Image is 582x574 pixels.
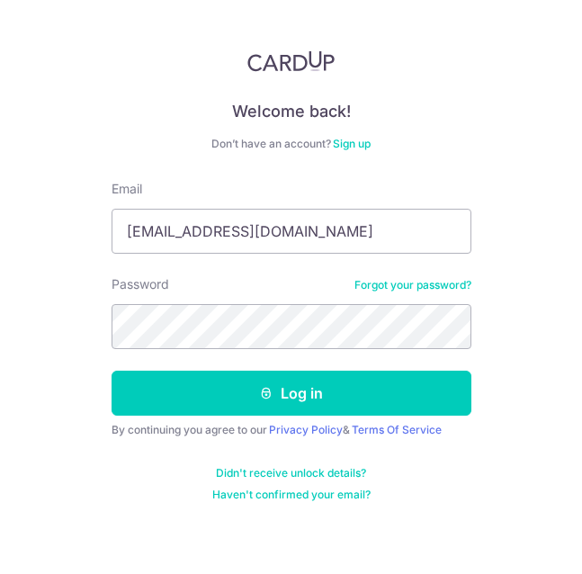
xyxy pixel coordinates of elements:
[354,278,471,292] a: Forgot your password?
[112,371,471,416] button: Log in
[352,423,442,436] a: Terms Of Service
[212,488,371,502] a: Haven't confirmed your email?
[112,275,169,293] label: Password
[269,423,343,436] a: Privacy Policy
[333,137,371,150] a: Sign up
[216,466,366,480] a: Didn't receive unlock details?
[247,50,336,72] img: CardUp Logo
[112,209,471,254] input: Enter your Email
[112,101,471,122] h4: Welcome back!
[112,137,471,151] div: Don’t have an account?
[112,423,471,437] div: By continuing you agree to our &
[112,180,142,198] label: Email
